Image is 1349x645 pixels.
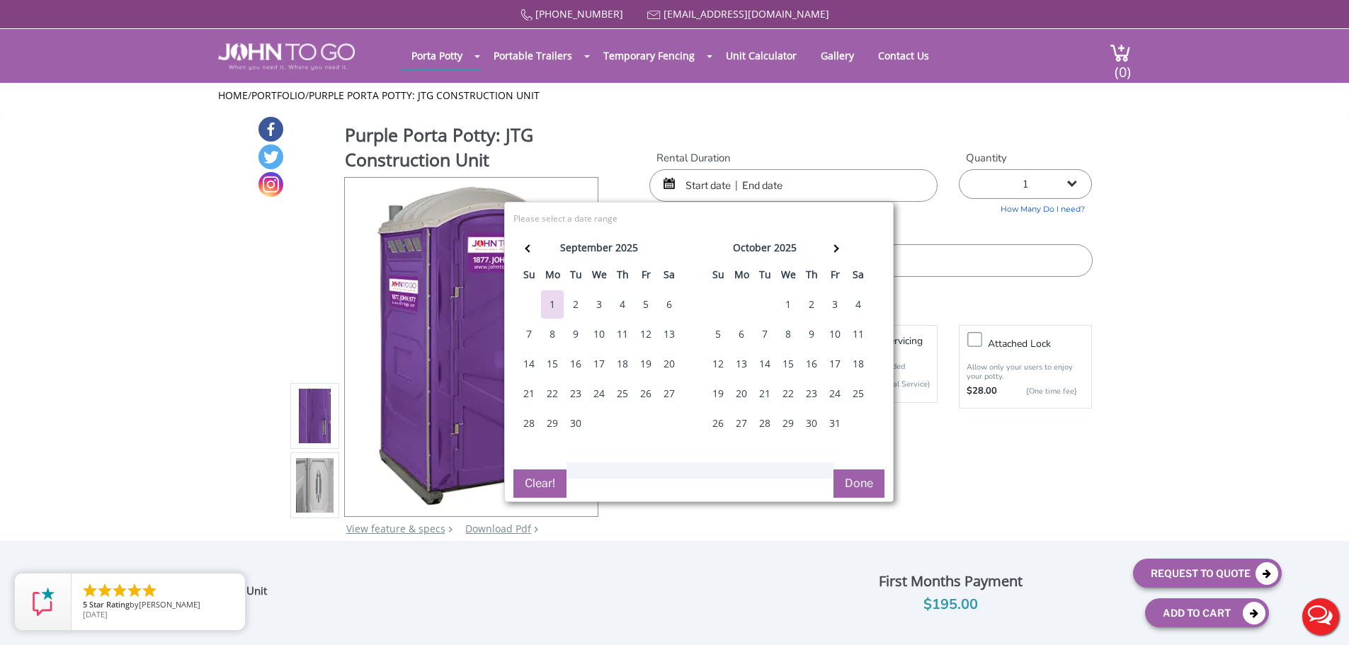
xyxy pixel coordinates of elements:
[824,350,846,378] div: 17
[615,238,638,258] div: 2025
[707,320,729,348] div: 5
[520,9,533,21] img: Call
[81,582,98,599] li: 
[833,469,884,498] button: Done
[588,320,610,348] div: 10
[753,264,777,290] th: tu
[777,379,799,408] div: 22
[83,609,108,620] span: [DATE]
[1292,588,1349,645] button: Live Chat
[730,320,753,348] div: 6
[29,588,57,616] img: Review Rating
[139,599,200,610] span: [PERSON_NAME]
[218,89,248,102] a: Home
[810,42,865,69] a: Gallery
[258,172,283,197] a: Instagram
[141,582,158,599] li: 
[967,363,1084,381] p: Allow only your users to enjoy your potty.
[534,526,538,532] img: chevron.png
[779,569,1122,593] div: First Months Payment
[541,320,564,348] div: 8
[634,264,658,290] th: fr
[847,320,870,348] div: 11
[309,89,540,102] a: Purple Porta Potty: JTG Construction Unit
[649,169,938,202] input: Start date | End date
[611,350,634,378] div: 18
[96,582,113,599] li: 
[967,384,997,399] strong: $28.00
[111,582,128,599] li: 
[296,249,334,583] img: Product
[753,379,776,408] div: 21
[513,469,567,498] button: Clear!
[258,117,283,142] a: Facebook
[634,350,657,378] div: 19
[83,599,87,610] span: 5
[753,350,776,378] div: 14
[800,379,823,408] div: 23
[959,151,1092,166] label: Quantity
[126,582,143,599] li: 
[774,238,797,258] div: 2025
[518,320,540,348] div: 7
[518,409,540,438] div: 28
[1114,51,1131,81] span: (0)
[658,264,681,290] th: sa
[1133,559,1282,588] button: Request To Quote
[658,350,681,378] div: 20
[733,238,771,258] div: october
[89,599,130,610] span: Star Rating
[564,379,587,408] div: 23
[593,42,705,69] a: Temporary Fencing
[518,350,540,378] div: 14
[824,290,846,319] div: 3
[707,409,729,438] div: 26
[847,350,870,378] div: 18
[564,409,587,438] div: 30
[753,320,776,348] div: 7
[847,264,870,290] th: sa
[1110,43,1131,62] img: cart a
[730,264,753,290] th: mo
[800,290,823,319] div: 2
[345,122,600,176] h1: Purple Porta Potty: JTG Construction Unit
[1145,598,1269,627] button: Add To Cart
[988,335,1098,353] h3: Attached lock
[634,379,657,408] div: 26
[346,522,445,535] a: View feature & specs
[588,350,610,378] div: 17
[251,89,305,102] a: Portfolio
[513,213,856,225] div: Please select a date range
[800,409,823,438] div: 30
[707,264,730,290] th: su
[564,264,588,290] th: tu
[715,42,807,69] a: Unit Calculator
[611,290,634,319] div: 4
[658,320,681,348] div: 13
[658,290,681,319] div: 6
[290,540,600,554] div: Colors may vary
[564,290,587,319] div: 2
[779,593,1122,616] div: $195.00
[730,409,753,438] div: 27
[588,379,610,408] div: 24
[800,320,823,348] div: 9
[777,320,799,348] div: 8
[518,264,541,290] th: su
[564,350,587,378] div: 16
[824,264,847,290] th: fr
[824,409,846,438] div: 31
[611,379,634,408] div: 25
[560,238,613,258] div: september
[730,379,753,408] div: 20
[541,350,564,378] div: 15
[465,522,531,535] a: Download Pdf
[647,11,661,20] img: Mail
[824,320,846,348] div: 10
[535,7,623,21] a: [PHONE_NUMBER]
[588,290,610,319] div: 3
[867,42,940,69] a: Contact Us
[658,379,681,408] div: 27
[959,199,1092,215] a: How Many Do I need?
[401,42,473,69] a: Porta Potty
